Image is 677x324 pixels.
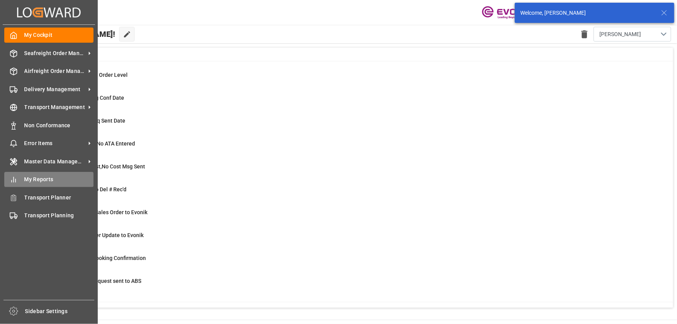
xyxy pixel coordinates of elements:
[4,28,93,43] a: My Cockpit
[40,300,663,316] a: 0Main-Leg Shipment # Error
[24,175,94,184] span: My Reports
[40,231,663,248] a: 0Error Sales Order Update to EvonikShipment
[520,9,654,17] div: Welcome, [PERSON_NAME]
[40,185,663,202] a: 4ETD < 3 Days,No Del # Rec'dShipment
[24,139,86,147] span: Error Items
[40,71,663,87] a: 0MOT Missing at Order LevelSales Order-IVPO
[24,49,86,57] span: Seafreight Order Management
[25,307,95,315] span: Sidebar Settings
[24,121,94,130] span: Non Conformance
[40,140,663,156] a: 2ETA > 10 Days , No ATA EnteredShipment
[40,277,663,293] a: 0Pending Bkg Request sent to ABSShipment
[4,190,93,205] a: Transport Planner
[59,278,141,284] span: Pending Bkg Request sent to ABS
[40,254,663,270] a: 34ABS: Missing Booking ConfirmationShipment
[24,31,94,39] span: My Cockpit
[40,117,663,133] a: 7ABS: No Bkg Req Sent DateShipment
[24,85,86,94] span: Delivery Management
[59,232,144,238] span: Error Sales Order Update to Evonik
[40,94,663,110] a: 36ABS: No Init Bkg Conf DateShipment
[59,255,146,261] span: ABS: Missing Booking Confirmation
[4,118,93,133] a: Non Conformance
[4,208,93,223] a: Transport Planning
[24,194,94,202] span: Transport Planner
[24,103,86,111] span: Transport Management
[24,158,86,166] span: Master Data Management
[59,163,145,170] span: ETD>3 Days Past,No Cost Msg Sent
[40,208,663,225] a: 4Error on Initial Sales Order to EvonikShipment
[40,163,663,179] a: 27ETD>3 Days Past,No Cost Msg SentShipment
[59,209,147,215] span: Error on Initial Sales Order to Evonik
[4,172,93,187] a: My Reports
[24,211,94,220] span: Transport Planning
[599,30,641,38] span: [PERSON_NAME]
[482,6,532,19] img: Evonik-brand-mark-Deep-Purple-RGB.jpeg_1700498283.jpeg
[594,27,671,42] button: open menu
[24,67,86,75] span: Airfreight Order Management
